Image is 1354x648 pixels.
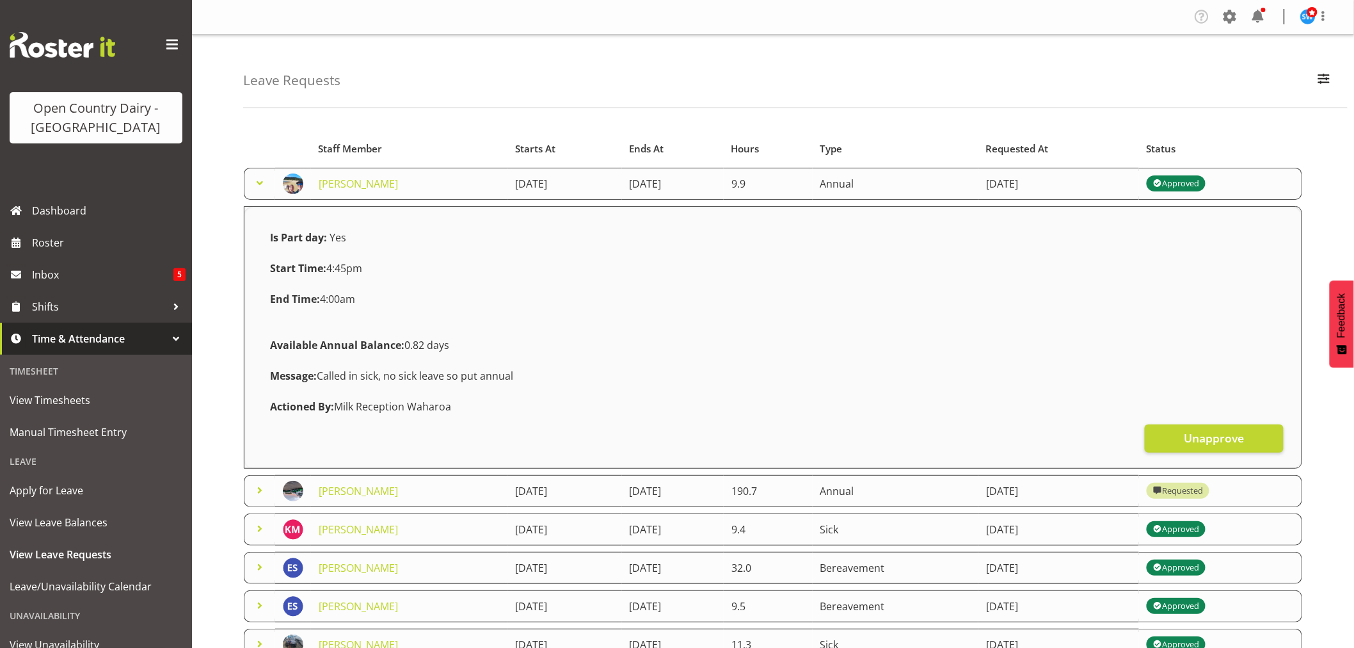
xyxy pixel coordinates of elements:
div: Requested [1153,483,1203,499]
td: 32.0 [724,552,813,584]
div: Leave [3,448,189,474]
span: Ends At [629,142,664,156]
div: Called in sick, no sick leave so put annual [262,360,1284,391]
strong: Actioned By: [270,400,334,414]
div: Approved [1153,176,1199,191]
h4: Leave Requests [243,73,340,88]
img: keane-metekingi7535.jpg [283,519,303,540]
span: 4:00am [270,292,355,306]
img: barry-morgan1fcdc3dbfdd87109e0eae247047b2e04.png [283,481,303,501]
span: Time & Attendance [32,329,166,348]
span: Status [1147,142,1176,156]
td: Bereavement [813,552,979,584]
div: Milk Reception Waharoa [262,391,1284,422]
a: [PERSON_NAME] [319,484,398,498]
div: 0.82 days [262,330,1284,360]
img: eric-stothers10284.jpg [283,596,303,617]
strong: End Time: [270,292,320,306]
a: [PERSON_NAME] [319,599,398,613]
td: Bereavement [813,590,979,622]
img: Rosterit website logo [10,32,115,58]
a: Leave/Unavailability Calendar [3,571,189,603]
td: 190.7 [724,475,813,507]
strong: Message: [270,369,317,383]
div: Unavailability [3,603,189,629]
a: [PERSON_NAME] [319,177,398,191]
td: [DATE] [622,590,724,622]
span: Dashboard [32,201,186,220]
td: [DATE] [622,552,724,584]
span: Type [820,142,842,156]
td: Annual [813,168,979,200]
img: darren-norris01750028e729ded4fb89b9472d205d7c.png [283,174,303,194]
span: Leave/Unavailability Calendar [10,577,182,596]
td: [DATE] [978,514,1139,546]
div: Approved [1153,599,1199,614]
span: Inbox [32,265,173,284]
td: 9.4 [724,514,813,546]
a: View Timesheets [3,384,189,416]
button: Feedback - Show survey [1330,280,1354,368]
a: Manual Timesheet Entry [3,416,189,448]
strong: Is Part day: [270,231,327,245]
button: Unapprove [1145,425,1284,453]
td: [DATE] [622,514,724,546]
strong: Available Annual Balance: [270,338,404,352]
td: [DATE] [507,590,621,622]
span: View Timesheets [10,391,182,410]
span: Requested At [986,142,1049,156]
button: Filter Employees [1310,67,1337,95]
strong: Start Time: [270,261,326,275]
td: [DATE] [622,475,724,507]
span: Apply for Leave [10,481,182,500]
td: [DATE] [622,168,724,200]
img: steve-webb7510.jpg [1300,9,1316,24]
span: Feedback [1336,293,1348,338]
td: 9.5 [724,590,813,622]
span: Shifts [32,297,166,316]
div: Open Country Dairy - [GEOGRAPHIC_DATA] [22,99,170,137]
img: eric-stothers10284.jpg [283,558,303,578]
a: View Leave Balances [3,506,189,539]
td: [DATE] [978,168,1139,200]
a: Apply for Leave [3,474,189,506]
td: [DATE] [507,475,621,507]
td: [DATE] [978,590,1139,622]
span: 5 [173,268,186,281]
a: [PERSON_NAME] [319,522,398,537]
td: Sick [813,514,979,546]
div: Approved [1153,522,1199,537]
span: View Leave Requests [10,545,182,564]
span: Yes [330,231,346,245]
span: Roster [32,233,186,252]
span: Hours [731,142,759,156]
span: Manual Timesheet Entry [10,423,182,442]
div: Timesheet [3,358,189,384]
span: 4:45pm [270,261,362,275]
a: [PERSON_NAME] [319,561,398,575]
a: View Leave Requests [3,539,189,571]
td: 9.9 [724,168,813,200]
td: [DATE] [507,168,621,200]
span: View Leave Balances [10,513,182,532]
span: Unapprove [1184,430,1244,446]
td: [DATE] [507,552,621,584]
td: [DATE] [978,552,1139,584]
span: Staff Member [318,142,382,156]
td: Annual [813,475,979,507]
td: [DATE] [507,514,621,546]
span: Starts At [515,142,555,156]
div: Approved [1153,560,1199,576]
td: [DATE] [978,475,1139,507]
